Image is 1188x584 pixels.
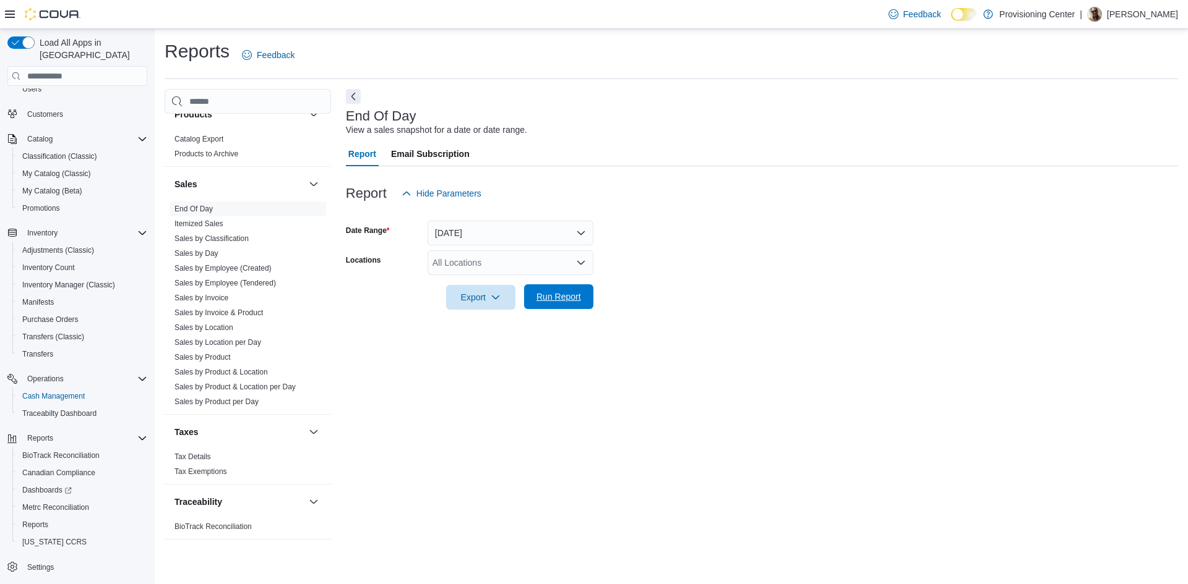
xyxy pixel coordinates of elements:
button: Transfers [12,345,152,363]
a: Promotions [17,201,65,216]
span: Metrc Reconciliation [22,502,89,512]
button: Reports [22,431,58,446]
button: Sales [306,177,321,192]
button: Catalog [22,132,58,146]
button: Operations [22,371,69,386]
a: Traceabilty Dashboard [17,406,101,421]
a: Feedback [237,43,299,67]
label: Locations [346,255,381,265]
span: Products to Archive [174,149,238,159]
a: Sales by Location [174,323,233,332]
span: Run Report [536,290,581,303]
div: Traceability [165,519,331,539]
a: Inventory Count [17,260,80,275]
a: Manifests [17,295,59,310]
p: [PERSON_NAME] [1107,7,1178,22]
button: Manifests [12,294,152,311]
button: Operations [2,370,152,387]
span: Sales by Location [174,323,233,332]
span: Reports [27,433,53,443]
span: Catalog [22,132,147,146]
a: End Of Day [174,205,213,213]
a: Tax Exemptions [174,467,227,476]
button: Inventory [22,226,62,240]
span: Manifests [17,295,147,310]
a: Users [17,82,46,96]
a: Products to Archive [174,150,238,158]
p: Provisioning Center [999,7,1075,22]
h3: Traceability [174,496,222,508]
div: Taxes [165,449,331,484]
button: Transfers (Classic) [12,328,152,345]
span: Sales by Product per Day [174,397,259,407]
span: Washington CCRS [17,535,147,549]
span: Operations [22,371,147,386]
span: Adjustments (Classic) [17,243,147,258]
a: Sales by Invoice & Product [174,308,263,317]
button: Export [446,285,515,310]
span: Transfers [17,347,147,362]
button: BioTrack Reconciliation [12,447,152,464]
span: Promotions [17,201,147,216]
span: Dashboards [17,483,147,497]
span: Traceabilty Dashboard [17,406,147,421]
span: Inventory Count [22,263,75,273]
a: Canadian Compliance [17,465,100,480]
a: Sales by Product [174,353,231,362]
span: Email Subscription [391,142,470,166]
h1: Reports [165,39,230,64]
span: Manifests [22,297,54,307]
button: Cash Management [12,387,152,405]
span: Sales by Classification [174,234,249,243]
a: [US_STATE] CCRS [17,535,92,549]
span: Sales by Invoice & Product [174,308,263,318]
a: Sales by Product & Location [174,368,268,376]
a: My Catalog (Classic) [17,166,96,181]
button: Metrc Reconciliation [12,499,152,516]
label: Date Range [346,226,390,235]
span: Catalog Export [174,134,223,144]
button: Settings [2,558,152,576]
a: Transfers (Classic) [17,329,89,344]
span: Transfers (Classic) [17,329,147,344]
button: Hide Parameters [397,181,486,206]
span: Feedback [903,8,941,20]
span: BioTrack Reconciliation [22,451,100,460]
span: Cash Management [17,389,147,404]
a: Adjustments (Classic) [17,243,99,258]
a: Transfers [17,347,58,362]
button: Adjustments (Classic) [12,242,152,259]
span: Catalog [27,134,53,144]
a: Catalog Export [174,135,223,143]
a: Settings [22,560,59,575]
a: Sales by Day [174,249,218,258]
span: Traceabilty Dashboard [22,408,97,418]
a: Feedback [884,2,946,27]
button: [DATE] [428,221,593,245]
span: Sales by Invoice [174,293,228,303]
input: Dark Mode [951,8,977,21]
span: Canadian Compliance [22,468,95,478]
a: Itemized Sales [174,219,223,228]
span: My Catalog (Classic) [22,169,91,179]
button: Products [306,107,321,122]
span: Itemized Sales [174,219,223,229]
button: [US_STATE] CCRS [12,533,152,551]
button: Canadian Compliance [12,464,152,481]
button: My Catalog (Beta) [12,182,152,200]
span: Settings [22,559,147,575]
span: Reports [22,520,48,530]
span: Settings [27,562,54,572]
a: Dashboards [17,483,77,497]
a: Sales by Product per Day [174,397,259,406]
p: | [1080,7,1082,22]
span: BioTrack Reconciliation [174,522,252,531]
span: Tax Details [174,452,211,462]
span: Sales by Day [174,248,218,258]
a: Sales by Invoice [174,294,228,302]
button: Reports [12,516,152,533]
a: Sales by Location per Day [174,338,261,347]
button: Classification (Classic) [12,148,152,165]
a: My Catalog (Beta) [17,184,87,198]
span: Transfers [22,349,53,359]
